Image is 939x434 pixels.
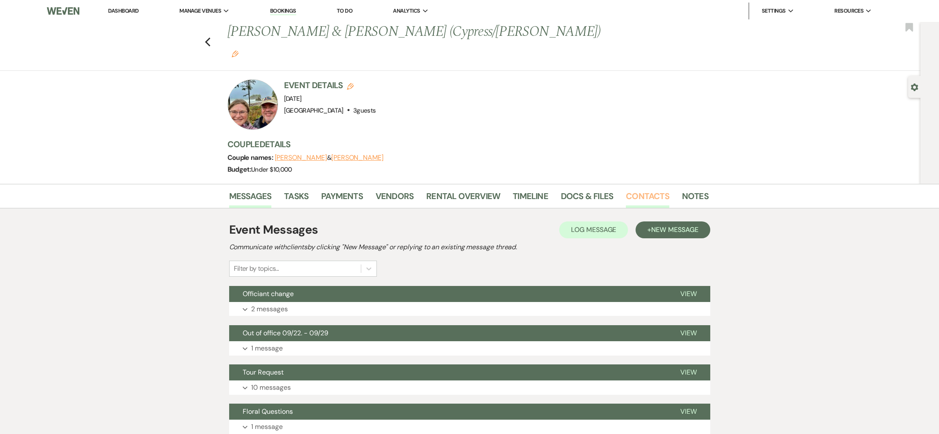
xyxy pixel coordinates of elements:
[284,106,344,115] span: [GEOGRAPHIC_DATA]
[376,189,414,208] a: Vendors
[243,289,294,298] span: Officiant change
[229,420,710,434] button: 1 message
[337,7,352,14] a: To Do
[229,242,710,252] h2: Communicate with clients by clicking "New Message" or replying to an existing message thread.
[626,189,669,208] a: Contacts
[251,421,283,432] p: 1 message
[559,221,628,238] button: Log Message
[251,165,292,174] span: Under $10,000
[651,225,698,234] span: New Message
[762,7,786,15] span: Settings
[393,7,420,15] span: Analytics
[667,404,710,420] button: View
[229,341,710,356] button: 1 message
[680,289,697,298] span: View
[229,302,710,316] button: 2 messages
[667,364,710,380] button: View
[667,286,710,302] button: View
[227,153,275,162] span: Couple names:
[229,221,318,239] h1: Event Messages
[229,189,272,208] a: Messages
[251,343,283,354] p: 1 message
[911,83,918,91] button: Open lead details
[108,7,138,14] a: Dashboard
[680,407,697,416] span: View
[275,154,384,162] span: &
[229,325,667,341] button: Out of office 09/22. - 09/29
[270,7,296,15] a: Bookings
[227,22,606,62] h1: [PERSON_NAME] & [PERSON_NAME] (Cypress/[PERSON_NAME])
[331,154,384,161] button: [PERSON_NAME]
[321,189,363,208] a: Payments
[571,225,616,234] span: Log Message
[680,368,697,377] span: View
[229,364,667,380] button: Tour Request
[513,189,548,208] a: Timeline
[47,2,79,20] img: Weven Logo
[243,329,328,337] span: Out of office 09/22. - 09/29
[636,221,710,238] button: +New Message
[680,329,697,337] span: View
[284,79,376,91] h3: Event Details
[284,189,308,208] a: Tasks
[353,106,376,115] span: 3 guests
[227,138,700,150] h3: Couple Details
[227,165,252,174] span: Budget:
[426,189,500,208] a: Rental Overview
[229,286,667,302] button: Officiant change
[667,325,710,341] button: View
[284,94,302,103] span: [DATE]
[834,7,863,15] span: Resources
[232,50,238,57] button: Edit
[275,154,327,161] button: [PERSON_NAME]
[179,7,221,15] span: Manage Venues
[229,404,667,420] button: Floral Questions
[251,304,288,315] p: 2 messages
[243,407,293,416] span: Floral Questions
[229,380,710,395] button: 10 messages
[682,189,709,208] a: Notes
[251,382,291,393] p: 10 messages
[243,368,284,377] span: Tour Request
[234,264,279,274] div: Filter by topics...
[561,189,613,208] a: Docs & Files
